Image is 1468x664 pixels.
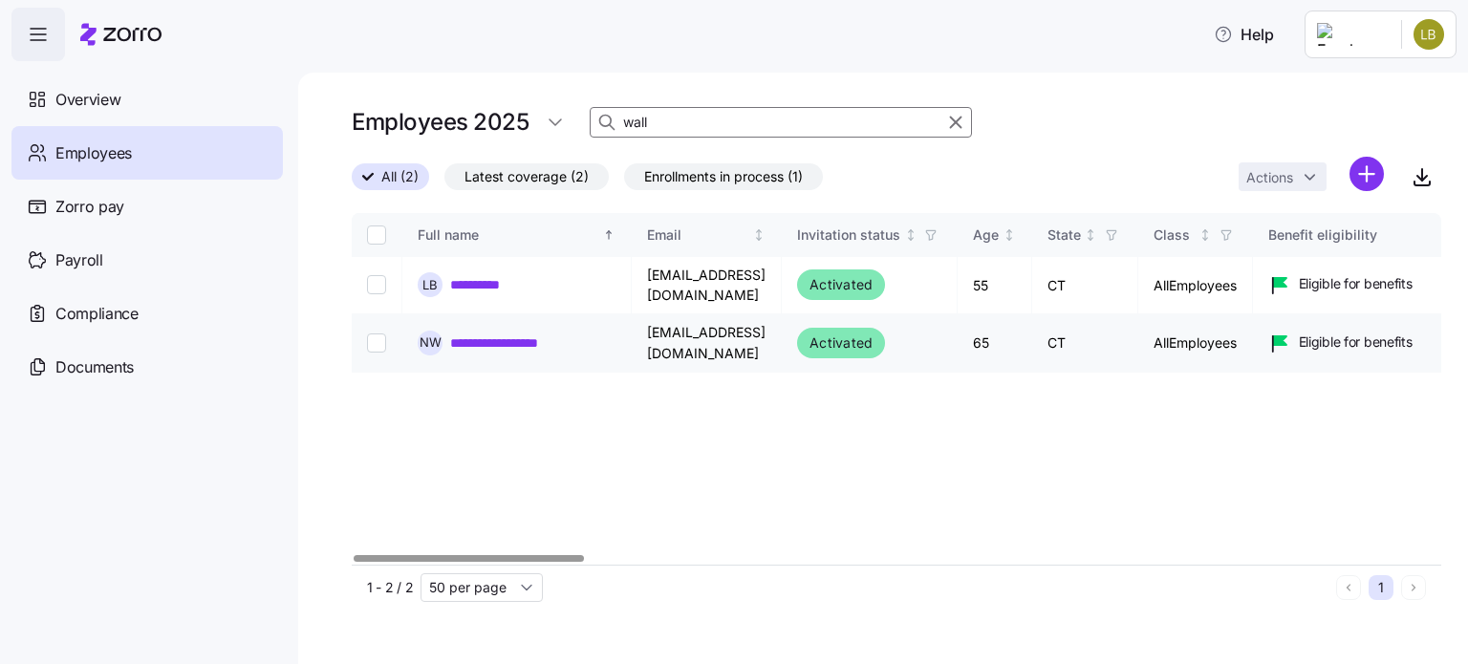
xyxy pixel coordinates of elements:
[1369,575,1393,600] button: 1
[1299,332,1413,352] span: Eligible for benefits
[1032,257,1138,314] td: CT
[1003,228,1016,242] div: Not sorted
[381,164,419,189] span: All (2)
[1138,314,1253,372] td: AllEmployees
[602,228,615,242] div: Sorted ascending
[632,213,782,257] th: EmailNot sorted
[55,302,139,326] span: Compliance
[1317,23,1386,46] img: Employer logo
[782,213,958,257] th: Invitation statusNot sorted
[418,225,599,246] div: Full name
[11,73,283,126] a: Overview
[1138,257,1253,314] td: AllEmployees
[958,314,1032,372] td: 65
[810,273,873,296] span: Activated
[55,141,132,165] span: Employees
[352,107,529,137] h1: Employees 2025
[402,213,632,257] th: Full nameSorted ascending
[958,213,1032,257] th: AgeNot sorted
[973,225,999,246] div: Age
[367,578,413,597] span: 1 - 2 / 2
[904,228,917,242] div: Not sorted
[1349,157,1384,191] svg: add icon
[1047,225,1081,246] div: State
[420,336,442,349] span: N W
[55,355,134,379] span: Documents
[1246,171,1293,184] span: Actions
[590,107,972,138] input: Search Employees
[367,333,386,353] input: Select record 2
[1198,15,1289,54] button: Help
[810,332,873,354] span: Activated
[632,314,782,372] td: [EMAIL_ADDRESS][DOMAIN_NAME]
[1154,225,1196,246] div: Class
[11,233,283,287] a: Payroll
[1239,162,1327,191] button: Actions
[422,279,438,291] span: L B
[647,225,749,246] div: Email
[1414,19,1444,50] img: 1af8aab67717610295fc0a914effc0fd
[1401,575,1426,600] button: Next page
[632,257,782,314] td: [EMAIL_ADDRESS][DOMAIN_NAME]
[11,126,283,180] a: Employees
[1214,23,1274,46] span: Help
[55,88,120,112] span: Overview
[1198,228,1212,242] div: Not sorted
[367,225,386,245] input: Select all records
[11,287,283,340] a: Compliance
[11,340,283,394] a: Documents
[55,195,124,219] span: Zorro pay
[367,275,386,294] input: Select record 1
[752,228,766,242] div: Not sorted
[1299,274,1413,293] span: Eligible for benefits
[11,180,283,233] a: Zorro pay
[55,248,103,272] span: Payroll
[797,225,900,246] div: Invitation status
[644,164,803,189] span: Enrollments in process (1)
[464,164,589,189] span: Latest coverage (2)
[1084,228,1097,242] div: Not sorted
[1032,314,1138,372] td: CT
[1032,213,1138,257] th: StateNot sorted
[958,257,1032,314] td: 55
[1336,575,1361,600] button: Previous page
[1138,213,1253,257] th: ClassNot sorted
